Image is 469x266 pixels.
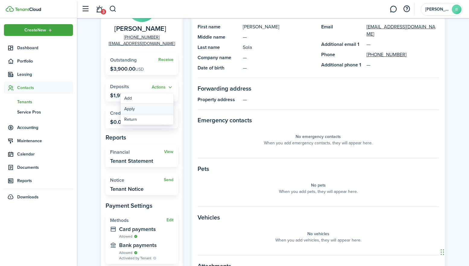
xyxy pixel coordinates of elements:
[110,56,137,63] span: Outstanding
[243,34,315,41] panel-main-description: —
[119,226,173,232] widget-stats-description: Card payments
[119,255,151,261] span: Activated by Tenant
[110,92,143,98] p: $1,950.00
[110,158,153,164] widget-stats-description: Tenant Statement
[198,116,439,125] panel-main-section-title: Emergency contacts
[110,178,164,183] widget-stats-title: Notice
[198,96,240,103] panel-main-title: Property address
[17,124,73,131] span: Accounting
[17,178,73,184] span: Reports
[109,40,175,47] a: [EMAIL_ADDRESS][DOMAIN_NAME]
[135,66,144,72] span: USD
[243,44,315,51] panel-main-description: Sola
[17,151,73,157] span: Calendar
[388,2,399,17] a: Messaging
[119,250,132,255] span: Allowed
[366,51,407,58] a: [PHONE_NUMBER]
[321,41,363,48] panel-main-title: Additional email 1
[243,23,315,30] panel-main-description: [PERSON_NAME]
[106,133,178,142] panel-main-subtitle: Reports
[452,5,461,14] avatar-text: B
[17,45,73,51] span: Dashboard
[4,107,73,117] a: Service Pros
[198,84,439,93] panel-main-section-title: Forwarding address
[121,93,173,104] a: Add
[124,34,160,40] a: [PHONE_NUMBER]
[152,84,173,91] button: Actions
[93,2,105,17] a: Notifications
[17,164,73,171] span: Documents
[6,6,14,12] img: TenantCloud
[110,66,144,72] p: $3,900.00
[24,28,46,32] span: Create New
[198,54,240,61] panel-main-title: Company name
[17,71,73,78] span: Leasing
[198,213,439,222] panel-main-section-title: Vehicles
[119,234,132,239] span: Allowed
[110,83,129,90] span: Deposits
[401,4,412,14] button: Open resource center
[243,64,315,72] panel-main-description: —
[366,23,439,38] a: [EMAIL_ADDRESS][DOMAIN_NAME]
[4,24,73,36] button: Open menu
[110,119,133,125] p: $0.00
[119,242,173,248] widget-stats-description: Bank payments
[17,99,73,105] span: Tenants
[158,57,173,62] a: Receive
[439,237,469,266] iframe: Chat Widget
[243,54,315,61] panel-main-description: —
[110,186,144,192] widget-stats-description: Tenant Notice
[311,182,326,188] panel-main-placeholder-title: No pets
[425,7,449,11] span: Boysen
[109,4,117,14] button: Search
[17,194,39,200] span: Downloads
[110,218,166,223] widget-stats-title: Methods
[80,3,91,15] button: Open sidebar
[17,58,73,64] span: Portfolio
[296,133,341,140] panel-main-placeholder-title: No emergency contacts
[106,201,178,210] panel-main-subtitle: Payment Settings
[243,96,439,103] panel-main-description: —
[321,51,363,58] panel-main-title: Phone
[264,140,372,146] panel-main-placeholder-description: When you add emergency contacts, they will appear here.
[198,34,240,41] panel-main-title: Middle name
[321,61,363,69] panel-main-title: Additional phone 1
[114,25,166,33] span: Steven Sola
[17,85,73,91] span: Contacts
[164,149,173,154] a: View
[101,9,106,14] span: 3
[198,44,240,51] panel-main-title: Last name
[4,175,73,187] a: Reports
[307,231,329,237] panel-main-placeholder-title: No vehicles
[441,243,444,261] div: Drag
[166,218,173,223] button: Edit
[15,8,41,11] img: TenantCloud
[17,138,73,144] span: Maintenance
[121,114,173,125] a: Return
[110,110,126,117] span: Credits
[198,23,240,30] panel-main-title: First name
[4,97,73,107] a: Tenants
[164,178,173,182] a: Send
[198,164,439,173] panel-main-section-title: Pets
[110,149,164,155] widget-stats-title: Financial
[17,109,73,115] span: Service Pros
[121,104,173,114] a: Apply
[152,84,173,91] button: Open menu
[279,188,358,195] panel-main-placeholder-description: When you add pets, they will appear here.
[275,237,361,243] panel-main-placeholder-description: When you add vehicles, they will appear here.
[321,23,363,38] panel-main-title: Email
[4,42,73,54] a: Dashboard
[198,64,240,72] panel-main-title: Date of birth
